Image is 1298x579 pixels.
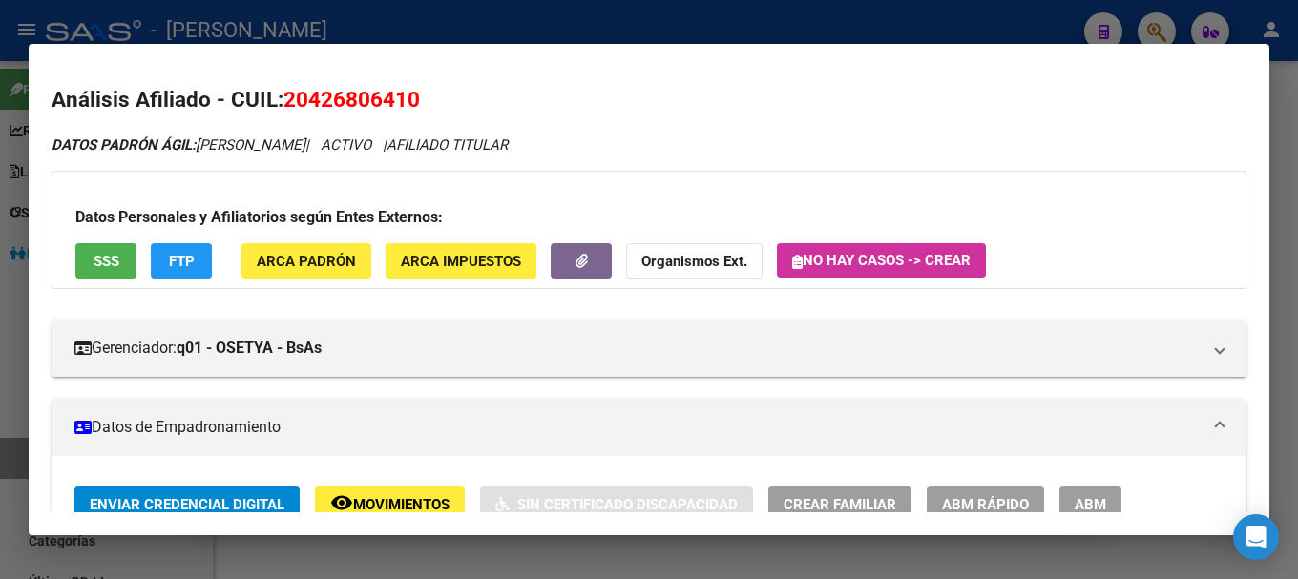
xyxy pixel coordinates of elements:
[927,486,1044,522] button: ABM Rápido
[1075,496,1106,513] span: ABM
[386,243,536,279] button: ARCA Impuestos
[401,253,521,270] span: ARCA Impuestos
[353,496,450,513] span: Movimientos
[52,136,196,154] strong: DATOS PADRÓN ÁGIL:
[942,496,1029,513] span: ABM Rápido
[75,206,1223,229] h3: Datos Personales y Afiliatorios según Entes Externos:
[792,252,971,269] span: No hay casos -> Crear
[169,253,195,270] span: FTP
[151,243,212,279] button: FTP
[52,136,508,154] i: | ACTIVO |
[480,486,753,522] button: Sin Certificado Discapacidad
[517,496,738,513] span: Sin Certificado Discapacidad
[241,243,371,279] button: ARCA Padrón
[74,337,1201,360] mat-panel-title: Gerenciador:
[74,416,1201,439] mat-panel-title: Datos de Empadronamiento
[1233,514,1279,560] div: Open Intercom Messenger
[177,337,322,360] strong: q01 - OSETYA - BsAs
[52,399,1246,456] mat-expansion-panel-header: Datos de Empadronamiento
[784,496,896,513] span: Crear Familiar
[52,320,1246,377] mat-expansion-panel-header: Gerenciador:q01 - OSETYA - BsAs
[94,253,119,270] span: SSS
[52,84,1246,116] h2: Análisis Afiliado - CUIL:
[777,243,986,278] button: No hay casos -> Crear
[257,253,356,270] span: ARCA Padrón
[387,136,508,154] span: AFILIADO TITULAR
[641,253,747,270] strong: Organismos Ext.
[1059,486,1121,522] button: ABM
[315,486,465,522] button: Movimientos
[52,136,305,154] span: [PERSON_NAME]
[283,87,420,112] span: 20426806410
[90,496,284,513] span: Enviar Credencial Digital
[75,243,136,279] button: SSS
[626,243,763,279] button: Organismos Ext.
[768,486,911,522] button: Crear Familiar
[330,491,353,514] mat-icon: remove_red_eye
[74,486,300,522] button: Enviar Credencial Digital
